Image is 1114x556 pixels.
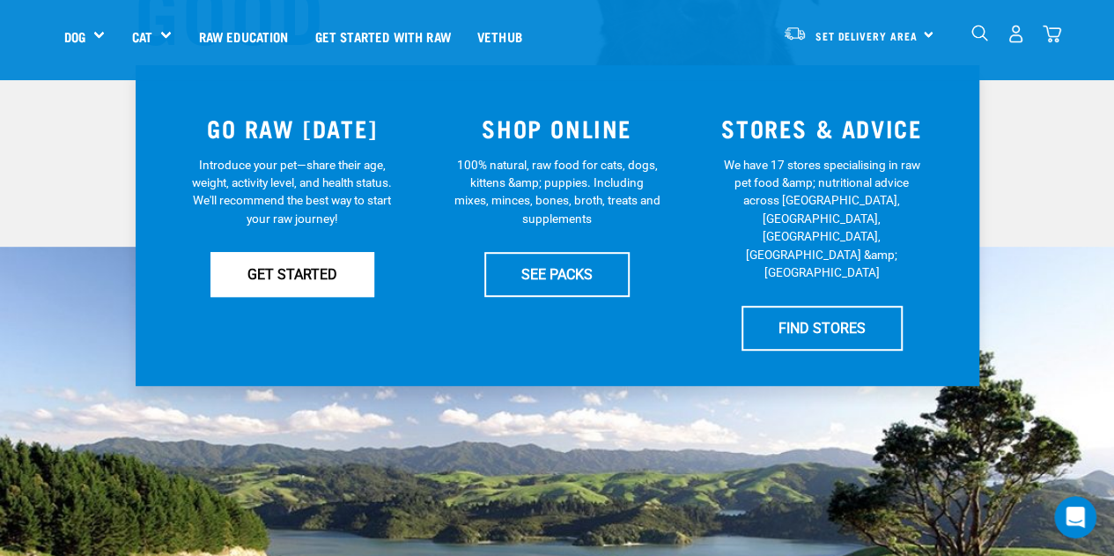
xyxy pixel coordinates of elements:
iframe: Intercom live chat [1054,496,1096,538]
a: Cat [131,26,151,47]
h3: SHOP ONLINE [435,115,679,142]
a: SEE PACKS [484,252,630,296]
a: Raw Education [185,1,301,71]
h3: GO RAW [DATE] [171,115,415,142]
img: home-icon@2x.png [1043,25,1061,43]
img: user.png [1007,25,1025,43]
img: home-icon-1@2x.png [971,25,988,41]
span: Set Delivery Area [815,33,918,39]
a: Dog [64,26,85,47]
a: Get started with Raw [302,1,464,71]
a: GET STARTED [210,252,374,296]
p: We have 17 stores specialising in raw pet food &amp; nutritional advice across [GEOGRAPHIC_DATA],... [719,156,926,282]
h3: STORES & ADVICE [700,115,944,142]
p: Introduce your pet—share their age, weight, activity level, and health status. We'll recommend th... [188,156,395,228]
a: FIND STORES [741,306,903,350]
img: van-moving.png [783,26,807,41]
p: 100% natural, raw food for cats, dogs, kittens &amp; puppies. Including mixes, minces, bones, bro... [454,156,660,228]
a: Vethub [464,1,535,71]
